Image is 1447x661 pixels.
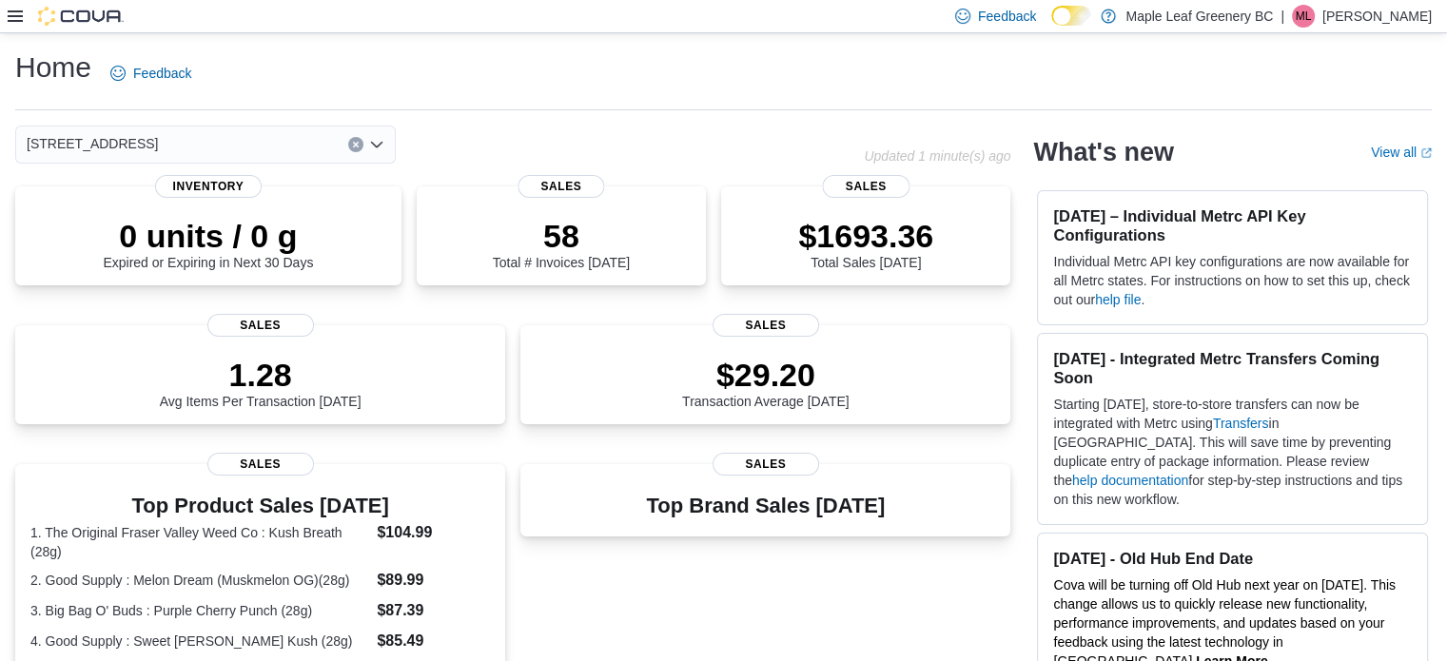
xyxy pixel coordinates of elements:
p: $29.20 [682,356,850,394]
p: 1.28 [160,356,362,394]
span: [STREET_ADDRESS] [27,132,158,155]
dd: $89.99 [377,569,490,592]
a: help documentation [1072,473,1188,488]
div: Expired or Expiring in Next 30 Days [103,217,313,270]
span: Sales [713,453,819,476]
button: Open list of options [369,137,384,152]
h3: [DATE] - Integrated Metrc Transfers Coming Soon [1053,349,1412,387]
dd: $104.99 [377,521,490,544]
div: Avg Items Per Transaction [DATE] [160,356,362,409]
span: ML [1296,5,1312,28]
p: Maple Leaf Greenery BC [1125,5,1273,28]
span: Sales [713,314,819,337]
dt: 2. Good Supply : Melon Dream (Muskmelon OG)(28g) [30,571,369,590]
a: Feedback [103,54,199,92]
span: Dark Mode [1051,26,1052,27]
p: Individual Metrc API key configurations are now available for all Metrc states. For instructions ... [1053,252,1412,309]
dt: 3. Big Bag O' Buds : Purple Cherry Punch (28g) [30,601,369,620]
dd: $85.49 [377,630,490,652]
div: Total Sales [DATE] [798,217,933,270]
h1: Home [15,49,91,87]
h3: [DATE] – Individual Metrc API Key Configurations [1053,206,1412,244]
p: 58 [493,217,630,255]
input: Dark Mode [1051,6,1091,26]
h3: Top Product Sales [DATE] [30,495,490,517]
span: Feedback [978,7,1036,26]
span: Sales [207,453,314,476]
dt: 4. Good Supply : Sweet [PERSON_NAME] Kush (28g) [30,632,369,651]
div: Transaction Average [DATE] [682,356,850,409]
div: Michelle Lim [1292,5,1315,28]
div: Total # Invoices [DATE] [493,217,630,270]
p: 0 units / 0 g [103,217,313,255]
span: Sales [823,175,909,198]
p: Starting [DATE], store-to-store transfers can now be integrated with Metrc using in [GEOGRAPHIC_D... [1053,395,1412,509]
a: View allExternal link [1371,145,1432,160]
span: Inventory [155,175,262,198]
p: | [1281,5,1284,28]
img: Cova [38,7,124,26]
h3: Top Brand Sales [DATE] [646,495,885,517]
h2: What's new [1033,137,1173,167]
p: $1693.36 [798,217,933,255]
p: Updated 1 minute(s) ago [864,148,1010,164]
a: help file [1095,292,1141,307]
p: [PERSON_NAME] [1322,5,1432,28]
h3: [DATE] - Old Hub End Date [1053,549,1412,568]
button: Clear input [348,137,363,152]
span: Sales [207,314,314,337]
a: Transfers [1213,416,1269,431]
dd: $87.39 [377,599,490,622]
dt: 1. The Original Fraser Valley Weed Co : Kush Breath (28g) [30,523,369,561]
svg: External link [1420,147,1432,159]
span: Feedback [133,64,191,83]
span: Sales [518,175,604,198]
